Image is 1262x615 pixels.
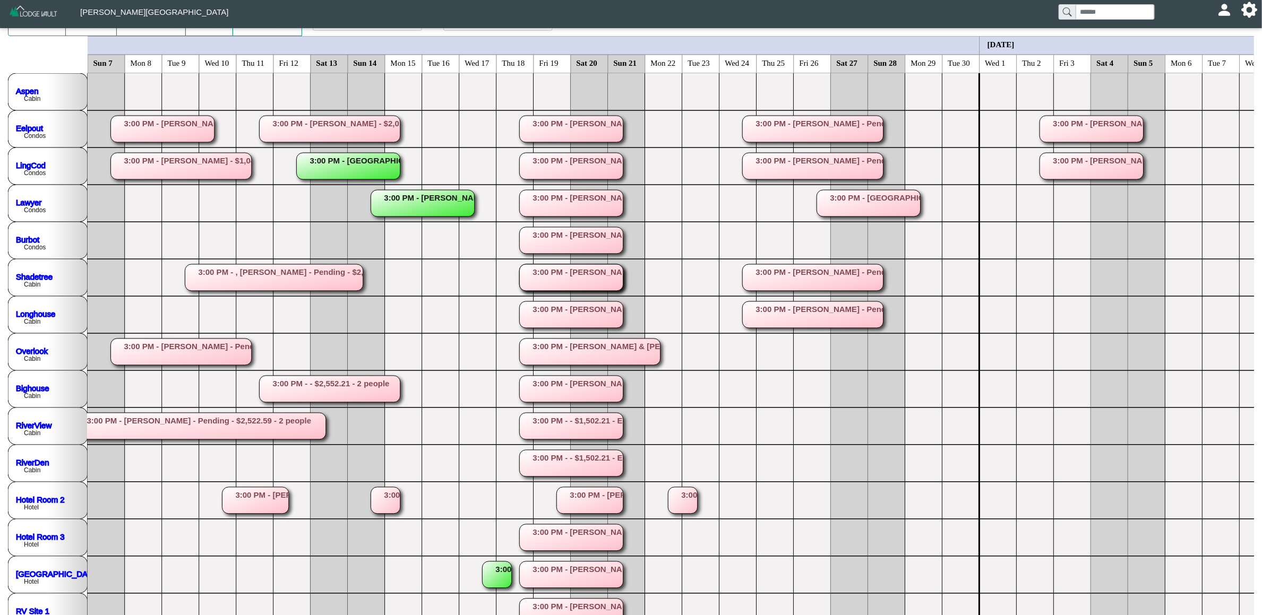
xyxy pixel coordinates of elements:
text: Condos [24,169,46,177]
text: Tue 16 [428,58,450,67]
text: Sun 7 [93,58,113,67]
a: Lawyer [16,197,41,206]
text: Sun 14 [354,58,377,67]
text: Mon 15 [391,58,416,67]
text: Thu 2 [1023,58,1041,67]
a: RV Site 1 [16,606,49,615]
text: Cabin [24,95,40,102]
text: Cabin [24,318,40,325]
text: Thu 25 [762,58,785,67]
text: Fri 3 [1060,58,1075,67]
text: Hotel [24,504,39,511]
a: [GEOGRAPHIC_DATA] 4 [16,569,106,578]
text: Sun 5 [1134,58,1153,67]
text: Tue 30 [948,58,971,67]
a: Aspen [16,86,39,95]
svg: gear fill [1246,6,1254,14]
text: Sat 13 [316,58,338,67]
text: Tue 9 [168,58,186,67]
text: Fri 12 [279,58,298,67]
img: Z [8,4,59,23]
a: Burbot [16,235,40,244]
text: Fri 26 [800,58,819,67]
a: Eelpout [16,123,44,132]
a: LingCod [16,160,46,169]
svg: person fill [1221,6,1229,14]
text: Sun 21 [614,58,637,67]
text: Wed 10 [205,58,229,67]
text: Fri 19 [539,58,559,67]
text: Condos [24,206,46,214]
a: Bighouse [16,383,49,392]
text: Mon 6 [1171,58,1192,67]
a: Overlook [16,346,48,355]
text: Cabin [24,281,40,288]
a: Hotel Room 3 [16,532,65,541]
text: Hotel [24,541,39,548]
a: Shadetree [16,272,53,281]
text: Wed 1 [985,58,1006,67]
text: Mon 22 [651,58,676,67]
text: Sun 28 [874,58,897,67]
text: Thu 18 [502,58,525,67]
text: Sat 27 [837,58,858,67]
text: Condos [24,132,46,140]
text: Mon 29 [911,58,936,67]
text: Cabin [24,355,40,362]
text: Wed 24 [725,58,750,67]
text: Hotel [24,578,39,585]
svg: search [1063,7,1071,16]
text: Sat 20 [577,58,598,67]
text: Tue 23 [688,58,710,67]
text: Condos [24,244,46,251]
text: Sat 4 [1097,58,1114,67]
a: RiverDen [16,457,49,466]
text: [DATE] [988,40,1015,48]
text: Cabin [24,429,40,437]
text: Thu 11 [242,58,264,67]
a: Hotel Room 2 [16,495,65,504]
text: Cabin [24,392,40,400]
a: RiverView [16,420,51,429]
text: Cabin [24,466,40,474]
text: Tue 7 [1208,58,1227,67]
text: Mon 8 [131,58,152,67]
a: Longhouse [16,309,55,318]
text: Wed 17 [465,58,490,67]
